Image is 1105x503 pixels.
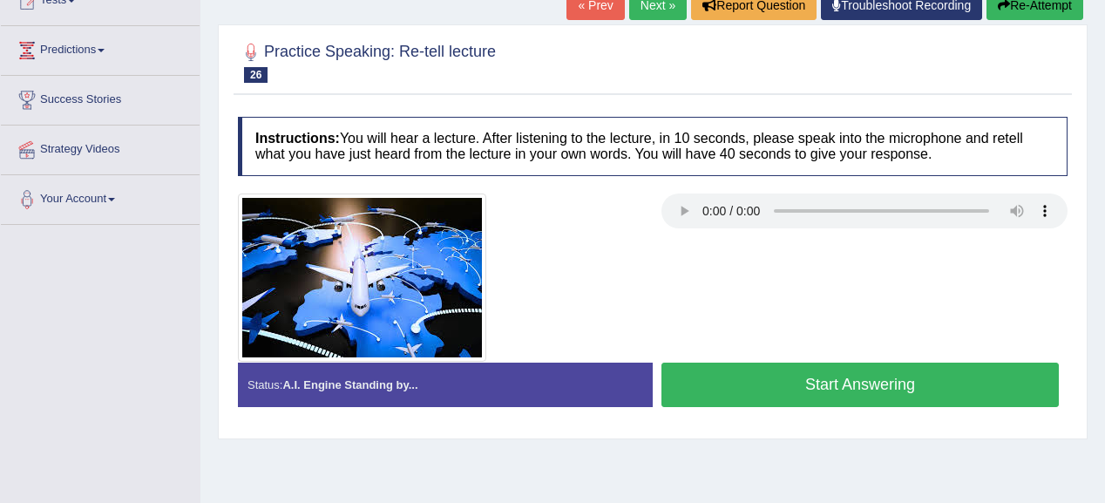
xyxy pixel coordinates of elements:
[1,26,200,70] a: Predictions
[1,175,200,219] a: Your Account
[661,363,1059,407] button: Start Answering
[238,363,653,407] div: Status:
[282,378,417,391] strong: A.I. Engine Standing by...
[244,67,268,83] span: 26
[255,131,340,146] b: Instructions:
[1,76,200,119] a: Success Stories
[238,117,1068,175] h4: You will hear a lecture. After listening to the lecture, in 10 seconds, please speak into the mic...
[238,39,496,83] h2: Practice Speaking: Re-tell lecture
[1,126,200,169] a: Strategy Videos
